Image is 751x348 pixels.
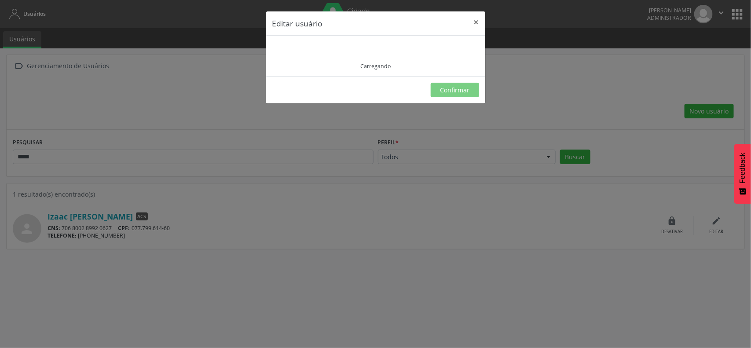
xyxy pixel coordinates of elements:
button: Feedback - Mostrar pesquisa [734,144,751,204]
span: Confirmar [440,86,469,94]
span: Feedback [739,153,747,183]
button: Close [468,11,485,33]
div: Carregando [360,62,391,70]
button: Confirmar [431,83,479,98]
h5: Editar usuário [272,18,323,29]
